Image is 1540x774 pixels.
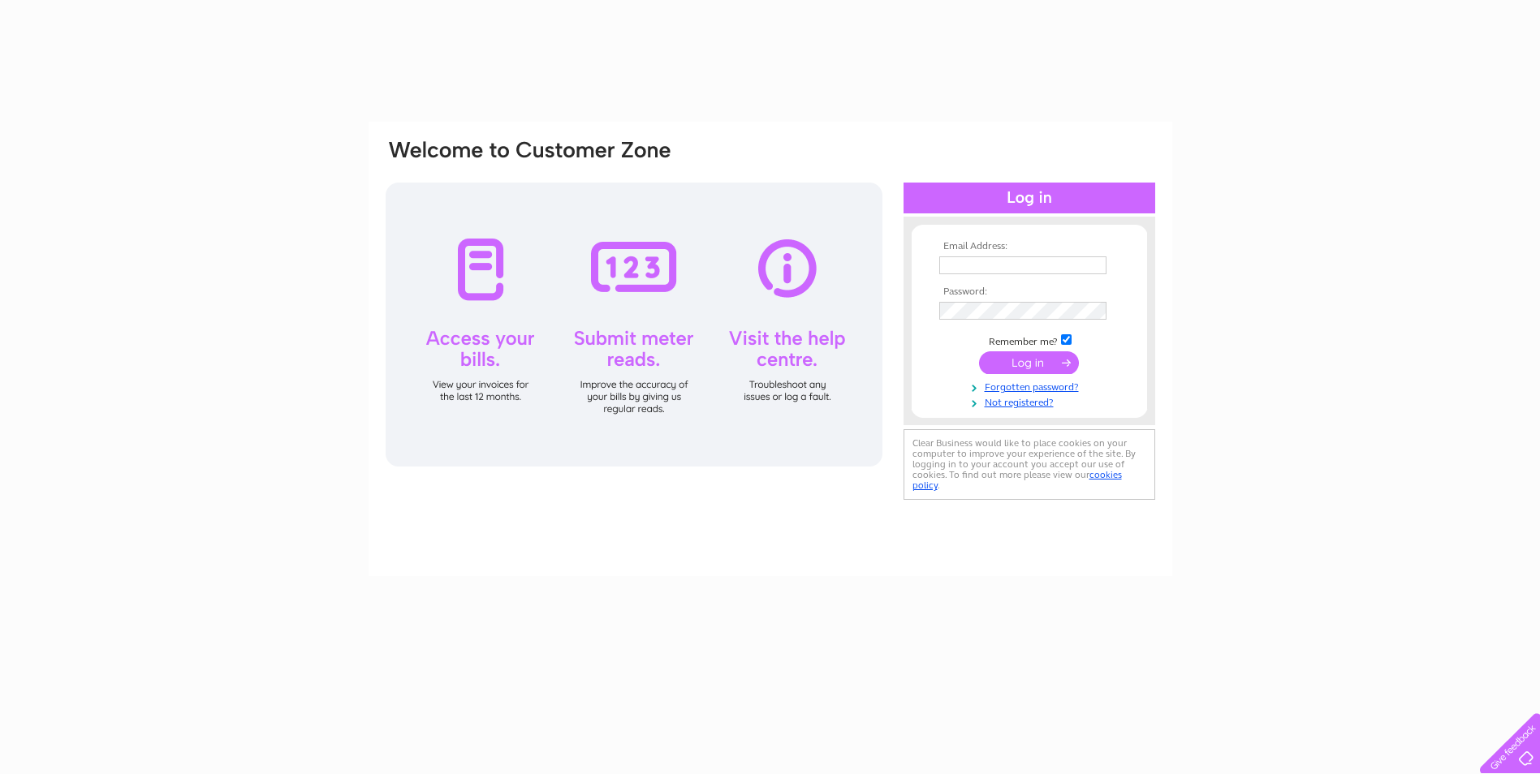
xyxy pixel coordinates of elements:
[912,469,1122,491] a: cookies policy
[904,429,1155,500] div: Clear Business would like to place cookies on your computer to improve your experience of the sit...
[935,332,1124,348] td: Remember me?
[935,286,1124,298] th: Password:
[979,351,1079,374] input: Submit
[935,241,1124,252] th: Email Address:
[939,393,1124,409] a: Not registered?
[939,378,1124,393] a: Forgotten password?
